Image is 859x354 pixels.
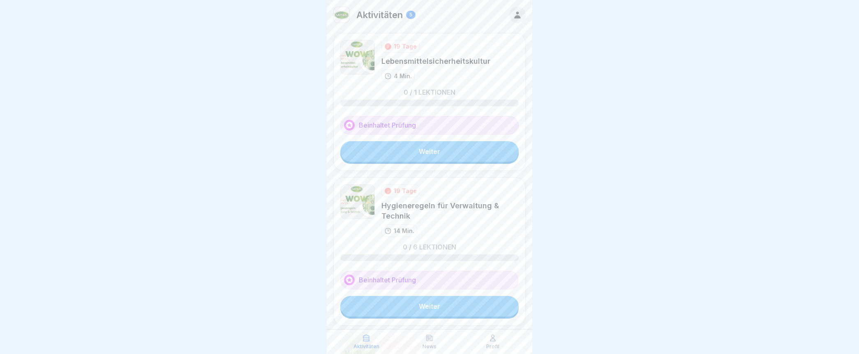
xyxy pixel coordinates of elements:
[340,141,519,162] a: Weiter
[340,116,519,135] div: Beinhaltet Prüfung
[381,200,519,221] div: Hygieneregeln für Verwaltung & Technik
[404,89,455,95] p: 0 / 1 Lektionen
[394,72,412,80] p: 4 Min.
[423,344,436,349] p: News
[340,296,519,317] a: Weiter
[394,186,417,195] div: 19 Tage
[486,344,499,349] p: Profil
[334,7,349,23] img: kf7i1i887rzam0di2wc6oekd.png
[394,226,414,235] p: 14 Min.
[340,184,375,219] img: qyq0a2416wu59rzz6gvkqk6n.png
[356,9,403,20] p: Aktivitäten
[403,244,456,250] p: 0 / 6 Lektionen
[394,42,417,51] div: 19 Tage
[353,344,379,349] p: Aktivitäten
[340,271,519,289] div: Beinhaltet Prüfung
[406,11,416,19] div: 5
[340,40,375,75] img: x7ba9ezpb0gwldksaaha8749.png
[381,56,490,66] div: Lebensmittelsicherheitskultur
